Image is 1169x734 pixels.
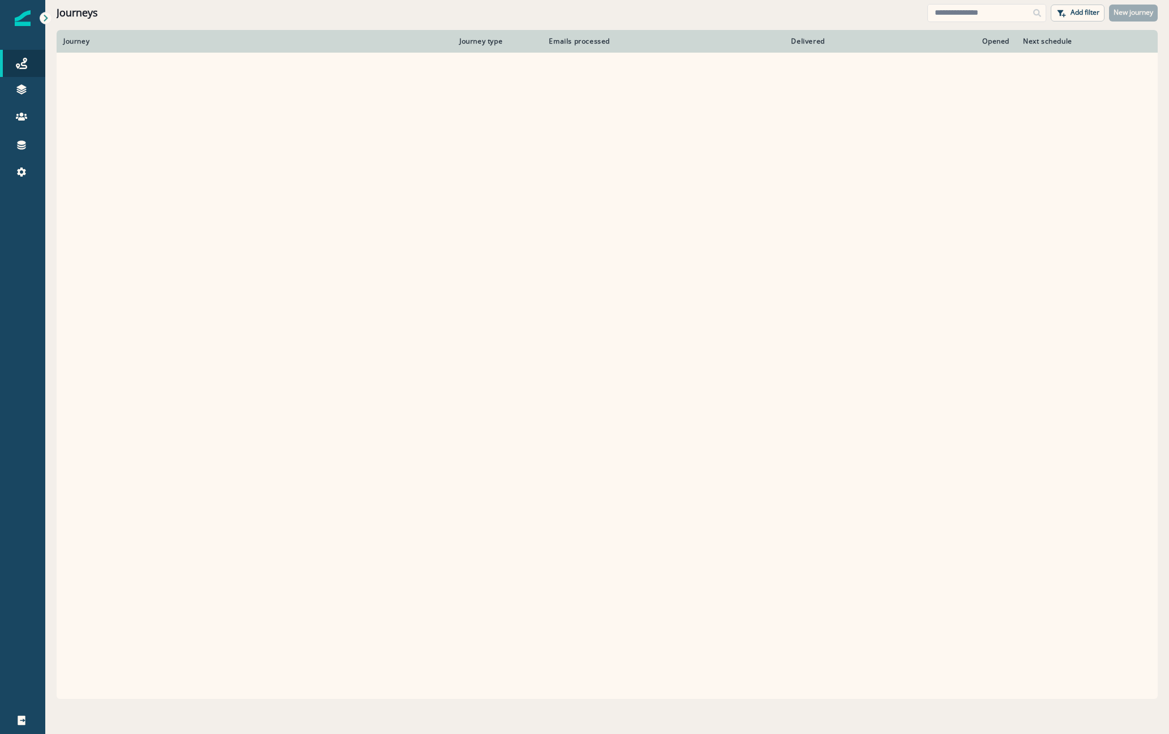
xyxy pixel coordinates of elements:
button: New journey [1109,5,1158,22]
button: Add filter [1051,5,1104,22]
h1: Journeys [57,7,98,19]
p: New journey [1114,8,1153,16]
div: Journey [63,37,446,46]
p: Add filter [1071,8,1099,16]
img: Inflection [15,10,31,26]
div: Delivered [624,37,825,46]
div: Emails processed [544,37,610,46]
div: Journey type [459,37,531,46]
div: Opened [839,37,1009,46]
div: Next schedule [1023,37,1123,46]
